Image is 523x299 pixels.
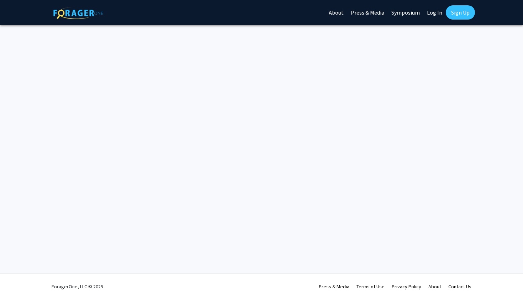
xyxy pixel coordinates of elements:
a: Privacy Policy [392,283,421,290]
a: Contact Us [448,283,471,290]
a: Press & Media [319,283,349,290]
a: About [428,283,441,290]
a: Sign Up [446,5,475,20]
a: Terms of Use [356,283,385,290]
div: ForagerOne, LLC © 2025 [52,274,103,299]
img: ForagerOne Logo [53,7,103,19]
